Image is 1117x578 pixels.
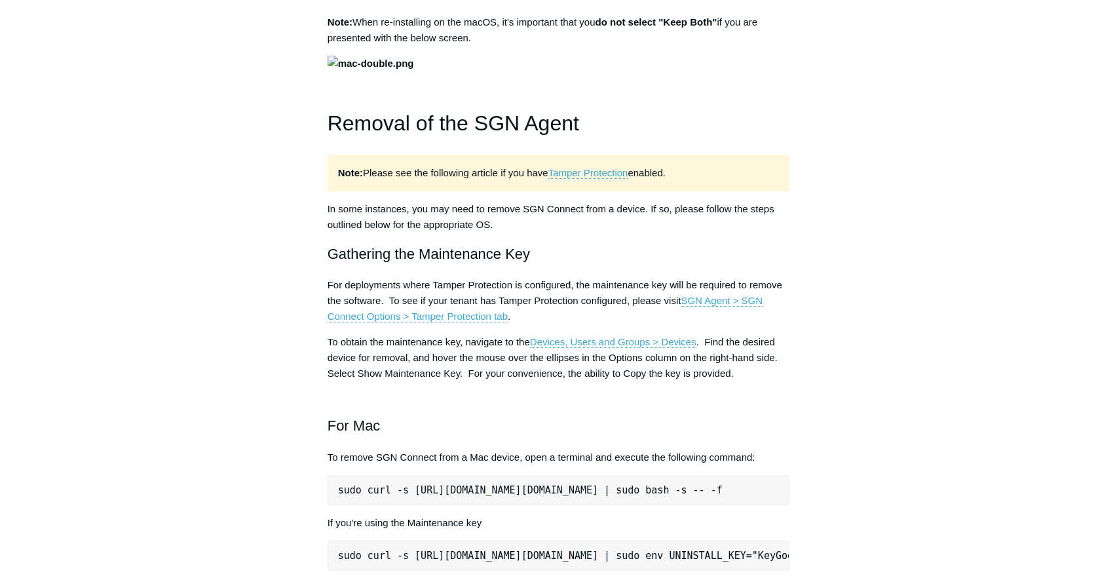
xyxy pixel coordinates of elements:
a: Tamper Protection [548,167,628,179]
h2: For Mac [328,391,790,437]
p: To obtain the maintenance key, navigate to the . Find the desired device for removal, and hover t... [328,334,790,381]
pre: sudo curl -s [URL][DOMAIN_NAME][DOMAIN_NAME] | sudo env UNINSTALL_KEY="KeyGoesHere" bash -s -- -f [328,541,790,571]
strong: Note: [338,167,363,178]
h2: Gathering the Maintenance Key [328,242,790,265]
span: Please see the following article if you have enabled. [338,167,666,179]
p: In some instances, you may need to remove SGN Connect from a device. If so, please follow the ste... [328,201,790,233]
strong: do not select "Keep Both" [596,16,717,28]
span: Removal of the SGN Agent [328,111,579,135]
img: mac-double.png [328,56,414,71]
pre: sudo curl -s [URL][DOMAIN_NAME][DOMAIN_NAME] | sudo bash -s -- -f [328,475,790,505]
p: To remove SGN Connect from a Mac device, open a terminal and execute the following command: [328,450,790,465]
strong: Note: [328,16,352,28]
a: Devices, Users and Groups > Devices [530,336,696,348]
p: If you're using the Maintenance key [328,515,790,531]
p: When re-installing on the macOS, it's important that you if you are presented with the below screen. [328,14,790,46]
p: For deployments where Tamper Protection is configured, the maintenance key will be required to re... [328,277,790,324]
